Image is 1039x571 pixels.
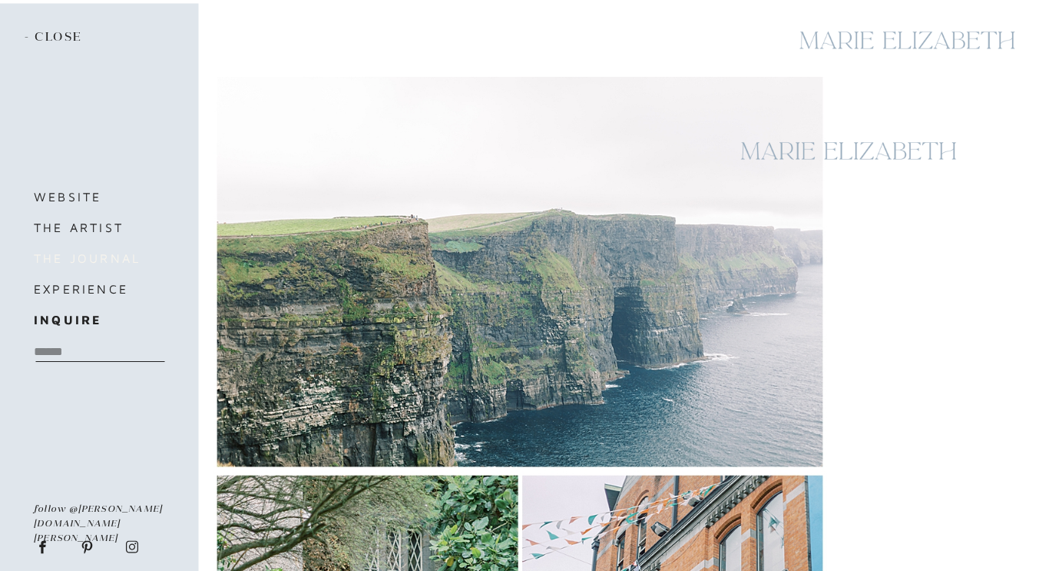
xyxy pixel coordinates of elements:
[34,500,165,529] p: follow @[PERSON_NAME][DOMAIN_NAME][PERSON_NAME]
[34,186,163,207] a: website
[34,313,101,327] b: inquire
[213,59,827,472] img: Cliffs Of Moher, Ireland
[34,217,163,238] a: the artist
[34,278,181,300] a: experience
[25,29,88,46] h2: - close
[34,309,163,330] a: inquire
[34,247,163,269] a: the journal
